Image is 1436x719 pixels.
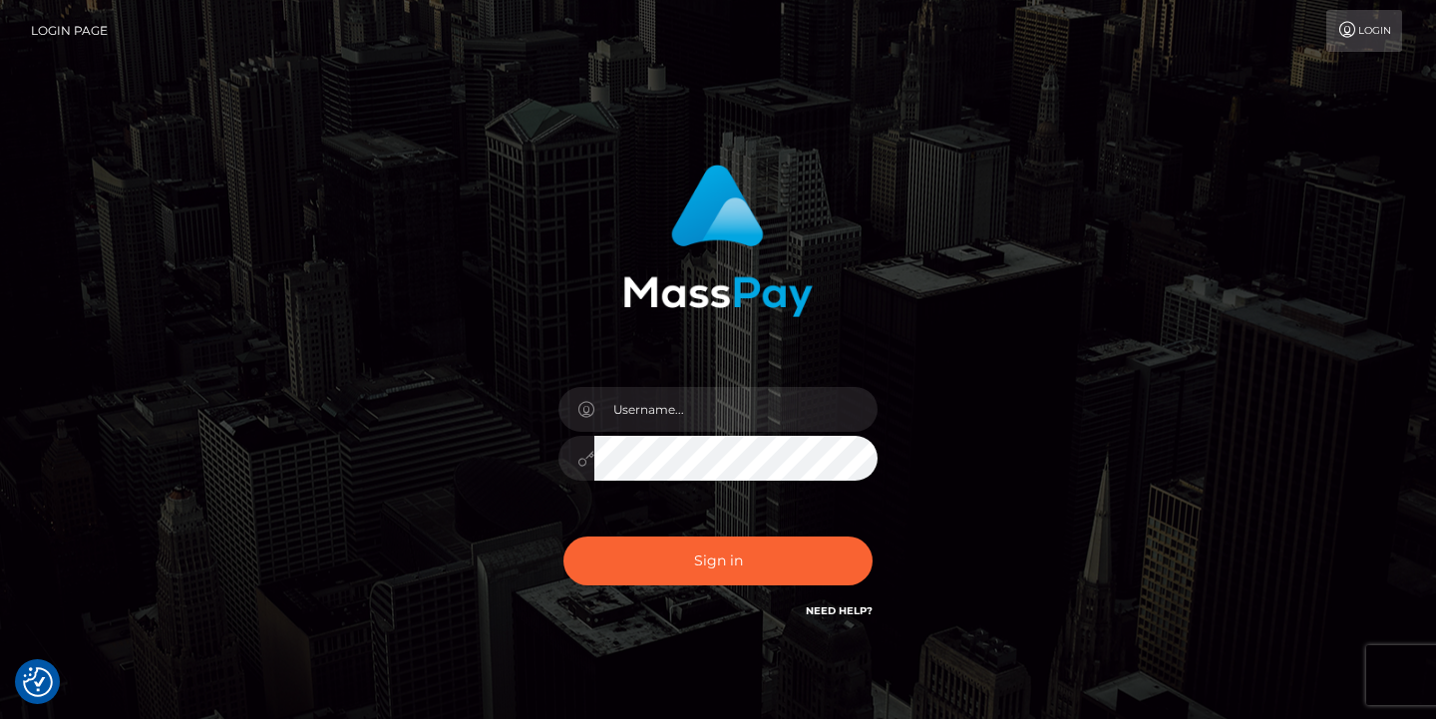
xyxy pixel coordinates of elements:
button: Consent Preferences [23,667,53,697]
img: Revisit consent button [23,667,53,697]
a: Login Page [31,10,108,52]
input: Username... [594,387,878,432]
img: MassPay Login [623,165,813,317]
a: Need Help? [806,604,873,617]
a: Login [1326,10,1402,52]
button: Sign in [563,537,873,585]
